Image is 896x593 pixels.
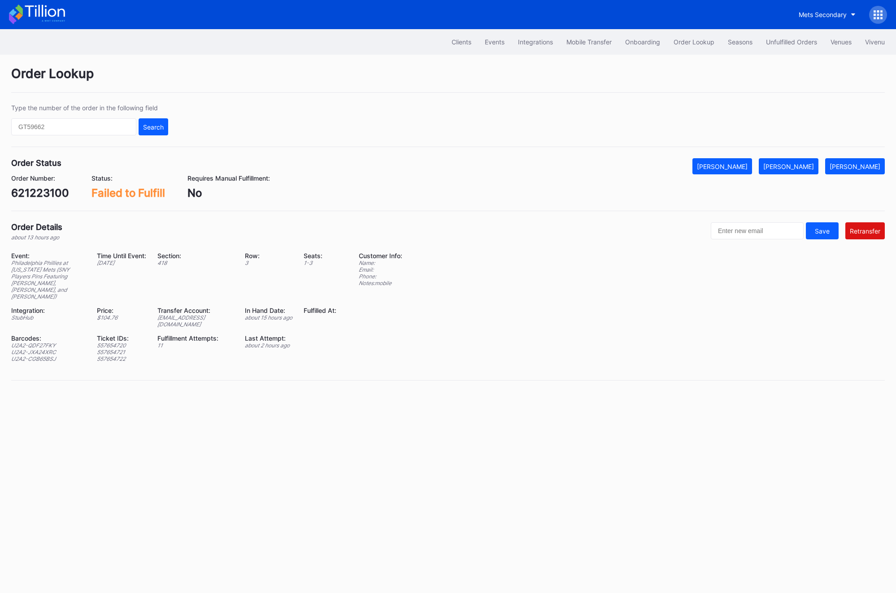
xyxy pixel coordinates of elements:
[97,334,146,342] div: Ticket IDs:
[11,260,86,300] div: Philadelphia Phillies at [US_STATE] Mets (SNY Players Pins Featuring [PERSON_NAME], [PERSON_NAME]...
[97,314,146,321] div: $ 104.76
[11,355,86,362] div: U2A2-CGB65BSJ
[97,307,146,314] div: Price:
[245,252,292,260] div: Row:
[766,38,817,46] div: Unfulfilled Orders
[245,307,292,314] div: In Hand Date:
[11,342,86,349] div: U2A2-QDF27FKY
[11,158,61,168] div: Order Status
[478,34,511,50] button: Events
[858,34,892,50] button: Vivenu
[824,34,858,50] button: Venues
[625,38,660,46] div: Onboarding
[518,38,553,46] div: Integrations
[692,158,752,174] button: [PERSON_NAME]
[11,314,86,321] div: StubHub
[11,334,86,342] div: Barcodes:
[674,38,714,46] div: Order Lookup
[304,252,336,260] div: Seats:
[566,38,612,46] div: Mobile Transfer
[721,34,759,50] button: Seasons
[445,34,478,50] button: Clients
[304,260,336,266] div: 1 - 3
[831,38,852,46] div: Venues
[359,266,402,273] div: Email:
[359,280,402,286] div: Notes: mobile
[830,163,880,170] div: [PERSON_NAME]
[759,34,824,50] button: Unfulfilled Orders
[157,252,234,260] div: Section:
[11,252,86,260] div: Event:
[511,34,560,50] button: Integrations
[806,222,839,239] button: Save
[157,307,234,314] div: Transfer Account:
[245,342,292,349] div: about 2 hours ago
[11,307,86,314] div: Integration:
[139,118,168,135] button: Search
[845,222,885,239] button: Retransfer
[359,260,402,266] div: Name:
[815,227,830,235] div: Save
[11,118,136,135] input: GT59662
[143,123,164,131] div: Search
[11,222,62,232] div: Order Details
[187,174,270,182] div: Requires Manual Fulfillment:
[560,34,618,50] button: Mobile Transfer
[304,307,336,314] div: Fulfilled At:
[792,6,862,23] button: Mets Secondary
[91,186,165,199] div: Failed to Fulfill
[618,34,667,50] button: Onboarding
[97,355,146,362] div: 557654722
[187,186,270,199] div: No
[11,104,168,112] div: Type the number of the order in the following field
[91,174,165,182] div: Status:
[11,174,69,182] div: Order Number:
[711,222,804,239] input: Enter new email
[97,260,146,266] div: [DATE]
[11,66,885,93] div: Order Lookup
[11,186,69,199] div: 621223100
[359,252,402,260] div: Customer Info:
[865,38,885,46] div: Vivenu
[97,252,146,260] div: Time Until Event:
[667,34,721,50] button: Order Lookup
[485,38,505,46] div: Events
[11,349,86,355] div: U2A2-JXA24XRC
[452,38,471,46] div: Clients
[728,38,752,46] div: Seasons
[97,342,146,349] div: 557654720
[157,334,234,342] div: Fulfillment Attempts:
[11,234,62,241] div: about 13 hours ago
[697,163,748,170] div: [PERSON_NAME]
[245,314,292,321] div: about 15 hours ago
[157,260,234,266] div: 418
[759,158,818,174] button: [PERSON_NAME]
[245,260,292,266] div: 3
[97,349,146,355] div: 557654721
[799,11,847,18] div: Mets Secondary
[157,342,234,349] div: 11
[359,273,402,280] div: Phone:
[825,158,885,174] button: [PERSON_NAME]
[157,314,234,328] div: [EMAIL_ADDRESS][DOMAIN_NAME]
[763,163,814,170] div: [PERSON_NAME]
[850,227,880,235] div: Retransfer
[245,334,292,342] div: Last Attempt:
